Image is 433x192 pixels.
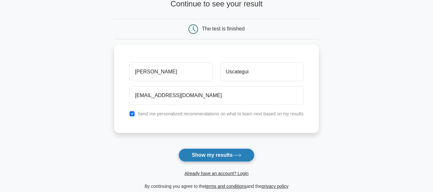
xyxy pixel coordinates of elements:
input: First name [129,63,212,81]
input: Email [129,86,304,105]
div: The test is finished [202,26,245,31]
a: Already have an account? Login [184,171,248,176]
input: Last name [221,63,304,81]
a: terms and conditions [205,184,246,189]
div: By continuing you agree to the and the [110,182,323,190]
label: Send me personalized recommendations on what to learn next based on my results [137,111,304,116]
a: privacy policy [262,184,288,189]
button: Show my results [179,148,254,162]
